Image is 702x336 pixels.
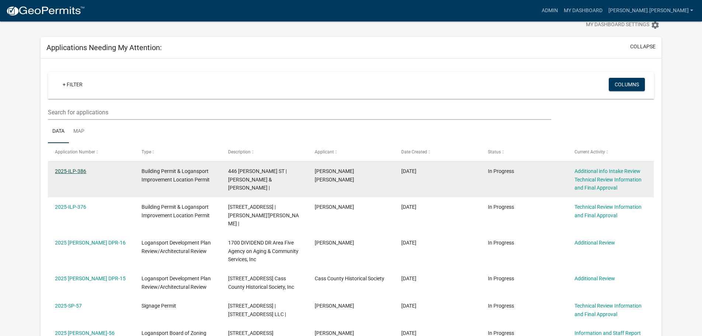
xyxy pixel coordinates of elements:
a: My Dashboard [561,4,605,18]
span: Building Permit & Logansport Improvement Location Permit [142,204,210,218]
span: Date Created [401,149,427,155]
span: Logansport Development Plan Review/Architectural Review [142,276,211,290]
a: Data [48,120,69,143]
span: Erika Gutierrez [315,330,354,336]
datatable-header-cell: Current Activity [567,143,654,161]
h5: Applications Needing My Attention: [46,43,162,52]
datatable-header-cell: Description [221,143,308,161]
i: settings [651,21,660,30]
span: In Progress [488,204,514,210]
a: Technical Review Information and Final Approval [574,303,642,317]
a: Admin [539,4,561,18]
a: Technical Review Information and Final Approval [574,177,642,191]
datatable-header-cell: Date Created [394,143,481,161]
a: 2025-ILP-386 [55,168,86,174]
a: [PERSON_NAME].[PERSON_NAME] [605,4,696,18]
span: Applicant [315,149,334,155]
span: Logansport Development Plan Review/Architectural Review [142,240,211,254]
span: Cass County Historical Society [315,276,384,281]
a: Map [69,120,89,143]
span: Signage Permit [142,303,176,309]
span: 421 E BROADWAY Cass County Historical Society, Inc [228,276,294,290]
a: 2025-SP-57 [55,303,82,309]
a: Additional Review [574,240,615,246]
span: In Progress [488,240,514,246]
span: In Progress [488,303,514,309]
span: Holly Clark [315,303,354,309]
a: Additional Review [574,276,615,281]
button: Columns [609,78,645,91]
a: 2025 [PERSON_NAME]-56 [55,330,115,336]
span: Susan D Gray [315,204,354,210]
a: Technical Review Information and Final Approval [574,204,642,218]
input: Search for applications [48,105,551,120]
a: 2025 [PERSON_NAME] DPR-16 [55,240,126,246]
span: 09/30/2025 [401,303,416,309]
a: Information and Staff Report [574,330,641,336]
span: 09/29/2025 [401,330,416,336]
span: Building Permit & Logansport Improvement Location Permit [142,168,210,183]
a: 2025 [PERSON_NAME] DPR-15 [55,276,126,281]
span: Type [142,149,151,155]
datatable-header-cell: Type [135,143,221,161]
datatable-header-cell: Applicant [308,143,394,161]
span: 446 BATES ST | Filbey, Brandon & Natalie | [228,168,287,191]
span: My Dashboard Settings [586,21,649,30]
datatable-header-cell: Status [481,143,567,161]
span: 1700 DIVIDEND DR Area Five Agency on Aging & Community Services, Inc [228,240,298,263]
a: + Filter [57,78,88,91]
span: Natalie Filbey Natalie Filbey [315,168,354,183]
span: Description [228,149,251,155]
span: Current Activity [574,149,605,155]
datatable-header-cell: Application Number [48,143,135,161]
span: 10/03/2025 [401,240,416,246]
a: Additional info Intake Review [574,168,640,174]
span: 3900 E MARKET ST | 3900 E Market St LLC | [228,303,286,317]
span: 630 TANGUY ST | Gray, Susan D'Ann | [228,204,299,227]
a: 2025-ILP-376 [55,204,86,210]
span: Peter Saad [315,240,354,246]
span: Status [488,149,501,155]
span: 10/10/2025 [401,168,416,174]
span: In Progress [488,168,514,174]
span: Application Number [55,149,95,155]
span: 10/06/2025 [401,204,416,210]
span: In Progress [488,330,514,336]
span: In Progress [488,276,514,281]
button: My Dashboard Settingssettings [580,18,666,32]
button: collapse [630,43,656,51]
span: 10/01/2025 [401,276,416,281]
